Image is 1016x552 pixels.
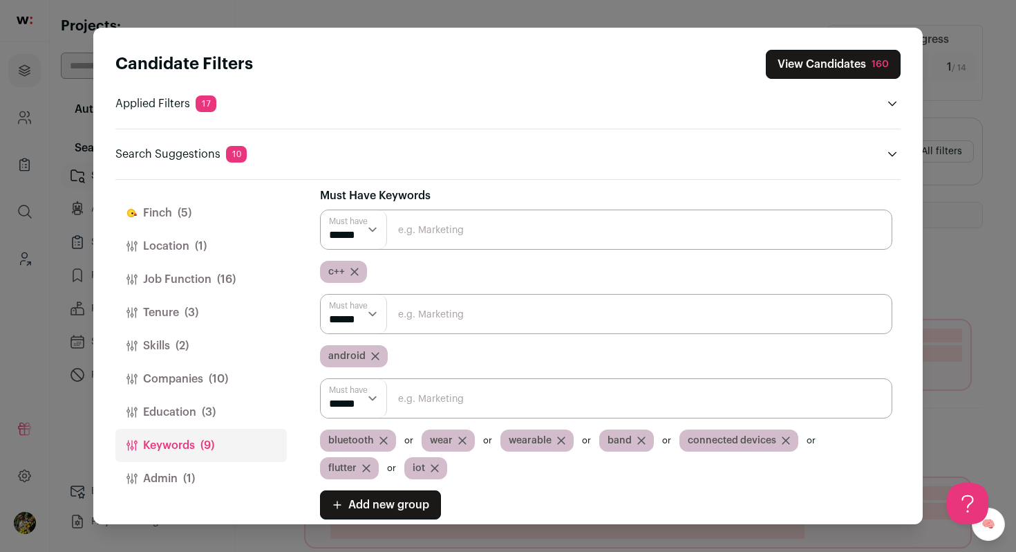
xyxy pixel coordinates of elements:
span: android [328,349,366,363]
span: 17 [196,95,216,112]
a: 🧠 [972,508,1005,541]
button: Tenure(3) [115,296,287,329]
span: Add new group [348,497,429,513]
span: bluetooth [328,434,374,448]
span: (10) [209,371,228,387]
span: c++ [328,265,345,279]
button: Close search preferences [766,50,901,79]
span: (3) [185,304,198,321]
button: Add new group [320,490,441,519]
label: Must Have Keywords [320,187,431,204]
span: (3) [202,404,216,421]
span: (1) [183,470,195,487]
p: Search Suggestions [115,146,247,163]
div: 160 [872,57,889,71]
input: e.g. Marketing [320,210,892,250]
span: connected devices [688,434,776,448]
input: e.g. Marketing [320,378,892,418]
iframe: Help Scout Beacon - Open [947,483,988,524]
button: Job Function(16) [115,263,287,296]
span: 10 [226,146,247,163]
span: iot [413,461,425,475]
button: Location(1) [115,230,287,263]
strong: Candidate Filters [115,56,253,73]
button: Keywords(9) [115,429,287,462]
span: band [608,434,632,448]
span: flutter [328,461,357,475]
button: Finch(5) [115,196,287,230]
span: wear [430,434,453,448]
button: Education(3) [115,396,287,429]
span: (16) [217,271,236,288]
span: (9) [200,437,214,454]
input: e.g. Marketing [320,294,892,334]
button: Admin(1) [115,462,287,495]
button: Companies(10) [115,362,287,396]
span: wearable [509,434,552,448]
span: (1) [195,238,207,255]
span: (5) [178,205,191,221]
p: Applied Filters [115,95,216,112]
span: (2) [176,338,189,354]
button: Skills(2) [115,329,287,362]
button: Open applied filters [884,95,901,112]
